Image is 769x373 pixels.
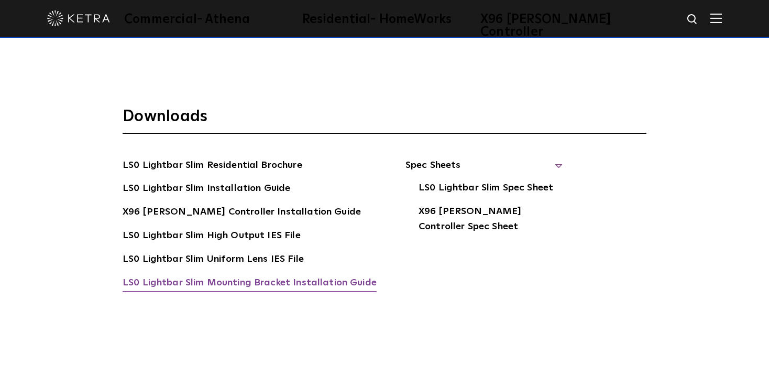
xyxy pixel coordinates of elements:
a: LS0 Lightbar Slim High Output IES File [123,228,301,245]
a: X96 [PERSON_NAME] Controller Spec Sheet [419,204,563,236]
a: LS0 Lightbar Slim Installation Guide [123,181,290,198]
img: Hamburger%20Nav.svg [710,13,722,23]
img: ketra-logo-2019-white [47,10,110,26]
a: X96 [PERSON_NAME] Controller Installation Guide [123,205,361,221]
h3: Downloads [123,106,646,134]
a: LS0 Lightbar Slim Mounting Bracket Installation Guide [123,275,377,292]
a: LS0 Lightbar Slim Spec Sheet [419,180,553,197]
img: search icon [686,13,699,26]
a: LS0 Lightbar Slim Uniform Lens IES File [123,252,304,269]
span: Spec Sheets [405,158,563,181]
a: LS0 Lightbar Slim Residential Brochure [123,158,302,175]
